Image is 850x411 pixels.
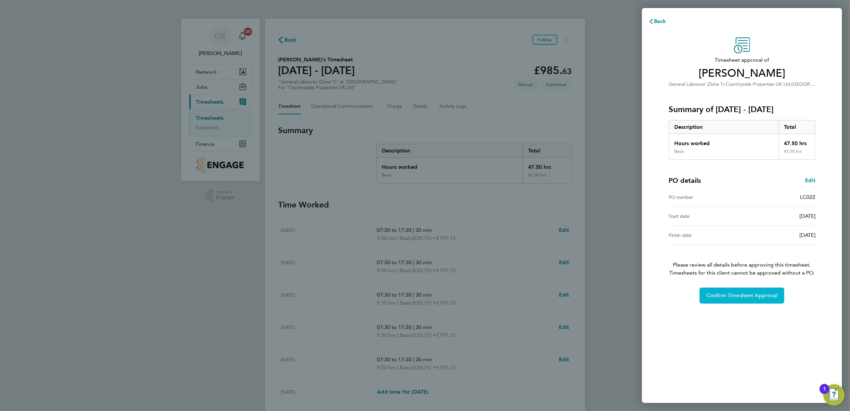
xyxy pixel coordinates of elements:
div: 47.50 hrs [779,134,815,149]
div: PO number [669,193,742,201]
span: Timesheets for this client cannot be approved without a PO. [661,269,823,277]
span: · [724,81,726,87]
h4: PO details [669,176,701,185]
div: Start date [669,212,742,220]
button: Confirm Timesheet Approval [700,288,784,304]
span: Countryside Properties UK Ltd [726,81,790,87]
div: [DATE] [742,231,815,239]
span: [GEOGRAPHIC_DATA] [792,81,839,87]
div: Summary of 22 - 28 Sep 2025 [669,120,815,160]
span: Timesheet approval of [669,56,815,64]
span: Confirm Timesheet Approval [706,292,778,299]
div: Basic [674,149,684,154]
span: General Labourer (Zone 1) [669,81,724,87]
span: · [790,81,792,87]
button: Open Resource Center, 1 new notification [823,384,845,406]
span: Back [654,18,666,24]
div: Description [669,120,779,134]
div: 1 [823,389,826,398]
div: [DATE] [742,212,815,220]
span: [PERSON_NAME] [669,67,815,80]
a: Edit [805,176,815,184]
span: LC022 [800,194,815,200]
div: Hours worked [669,134,779,149]
button: Back [642,15,673,28]
div: Finish date [669,231,742,239]
p: Please review all details before approving this timesheet. [661,245,823,277]
div: 47.50 hrs [779,149,815,159]
span: Edit [805,177,815,183]
h3: Summary of [DATE] - [DATE] [669,104,815,115]
div: Total [779,120,815,134]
